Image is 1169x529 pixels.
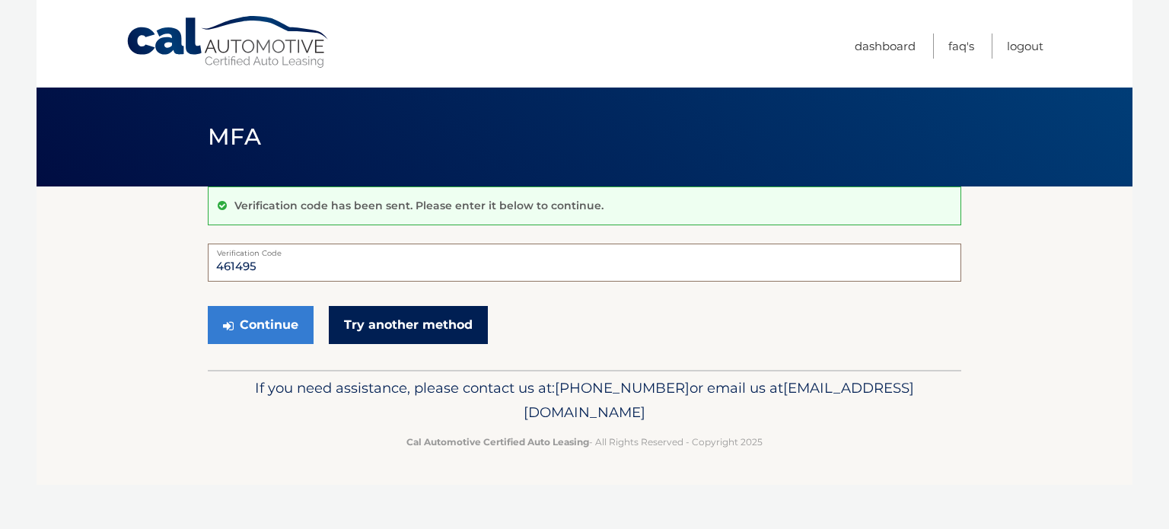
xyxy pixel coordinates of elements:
strong: Cal Automotive Certified Auto Leasing [406,436,589,448]
label: Verification Code [208,244,961,256]
a: Cal Automotive [126,15,331,69]
span: MFA [208,123,261,151]
span: [EMAIL_ADDRESS][DOMAIN_NAME] [524,379,914,421]
button: Continue [208,306,314,344]
a: FAQ's [948,33,974,59]
input: Verification Code [208,244,961,282]
span: [PHONE_NUMBER] [555,379,690,397]
p: Verification code has been sent. Please enter it below to continue. [234,199,604,212]
a: Dashboard [855,33,916,59]
a: Logout [1007,33,1043,59]
p: If you need assistance, please contact us at: or email us at [218,376,951,425]
p: - All Rights Reserved - Copyright 2025 [218,434,951,450]
a: Try another method [329,306,488,344]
